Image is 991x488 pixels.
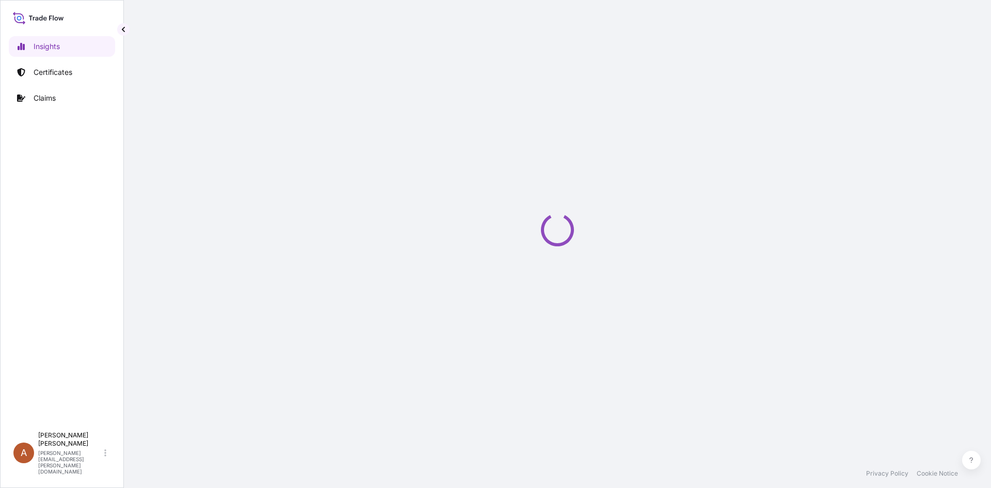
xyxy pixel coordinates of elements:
p: [PERSON_NAME][EMAIL_ADDRESS][PERSON_NAME][DOMAIN_NAME] [38,450,102,475]
span: A [21,448,27,458]
a: Cookie Notice [917,469,958,478]
a: Insights [9,36,115,57]
a: Privacy Policy [866,469,908,478]
p: Claims [34,93,56,103]
a: Certificates [9,62,115,83]
p: [PERSON_NAME] [PERSON_NAME] [38,431,102,448]
a: Claims [9,88,115,108]
p: Certificates [34,67,72,77]
p: Insights [34,41,60,52]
